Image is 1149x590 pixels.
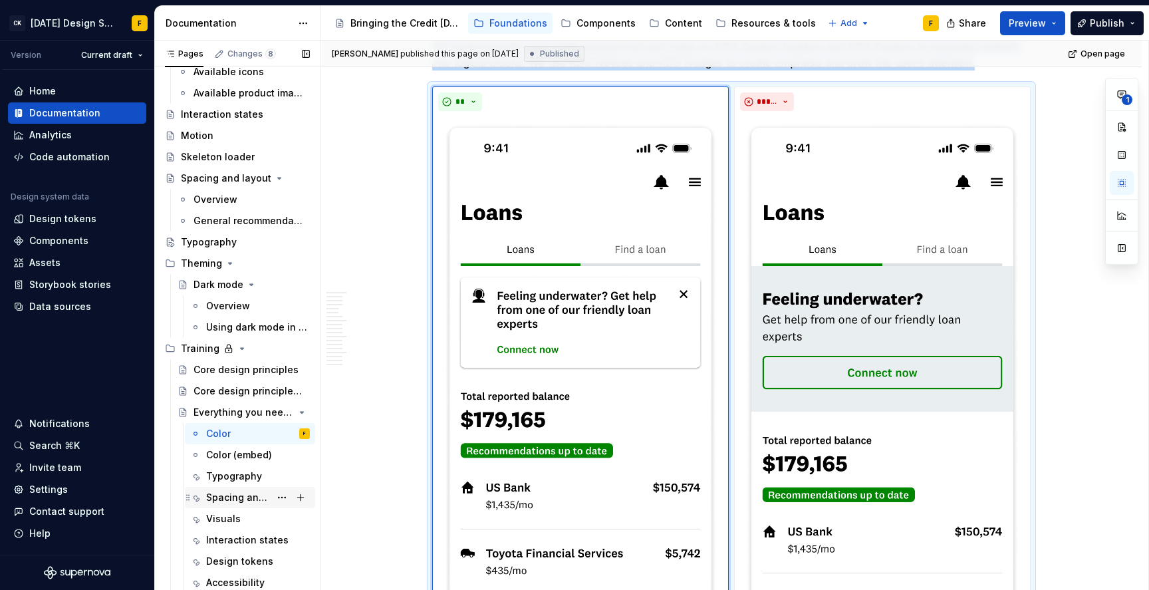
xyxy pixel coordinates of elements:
div: Interaction states [206,533,289,547]
button: Help [8,523,146,544]
div: Invite team [29,461,81,474]
a: Skeleton loader [160,146,315,168]
a: Open page [1064,45,1131,63]
a: Design tokens [8,208,146,229]
a: Foundations [468,13,553,34]
a: Invite team [8,457,146,478]
a: Using dark mode in Figma [185,317,315,338]
div: Storybook stories [29,278,111,291]
div: Everything you need to know [193,406,294,419]
div: Color (embed) [206,448,272,462]
a: Code automation [8,146,146,168]
a: Visuals [185,508,315,529]
div: Using dark mode in Figma [206,321,307,334]
svg: Supernova Logo [44,566,110,579]
div: Bringing the Credit [DATE] brand to life across products [350,17,460,30]
div: Home [29,84,56,98]
div: Content [665,17,702,30]
div: Dark mode [193,278,243,291]
a: Available icons [172,61,315,82]
a: Interaction states [185,529,315,551]
a: Design tokens [185,551,315,572]
span: Published [540,49,579,59]
a: Color (embed) [185,444,315,466]
div: Typography [181,235,237,249]
a: Everything you need to know [172,402,315,423]
button: Preview [1000,11,1065,35]
a: Storybook stories [8,274,146,295]
a: Assets [8,252,146,273]
a: Motion [160,125,315,146]
a: General recommendations [172,210,315,231]
a: Content [644,13,707,34]
div: Version [11,50,41,61]
div: Components [576,17,636,30]
div: Theming [181,257,222,270]
a: ColorF [185,423,315,444]
div: Documentation [166,17,291,30]
span: Share [959,17,986,30]
div: Accessibility [206,576,265,589]
div: F [929,18,933,29]
button: Add [824,14,874,33]
a: Overview [172,189,315,210]
div: Visuals [206,512,241,525]
div: Assets [29,256,61,269]
span: Preview [1009,17,1046,30]
div: Overview [193,193,237,206]
div: Skeleton loader [181,150,255,164]
a: Spacing and layout [185,487,315,508]
div: Notifications [29,417,90,430]
div: Help [29,527,51,540]
div: Training [181,342,219,355]
div: Core design principles [193,363,299,376]
a: Interaction states [160,104,315,125]
button: CK[DATE] Design SystemF [3,9,152,37]
a: Home [8,80,146,102]
div: Contact support [29,505,104,518]
div: Changes [227,49,276,59]
button: Publish [1071,11,1144,35]
div: General recommendations [193,214,303,227]
a: Typography [160,231,315,253]
a: Dark mode [172,274,315,295]
div: Color [206,427,231,440]
a: Overview [185,295,315,317]
div: Available product imagery [193,86,303,100]
a: Data sources [8,296,146,317]
div: F [303,427,306,440]
span: [PERSON_NAME] [332,49,398,59]
div: Core design principles (embed) [193,384,303,398]
div: Typography [206,470,262,483]
div: Interaction states [181,108,263,121]
div: Spacing and layout [206,491,270,504]
button: Notifications [8,413,146,434]
div: Available icons [193,65,264,78]
a: Spacing and layout [160,168,315,189]
div: Data sources [29,300,91,313]
div: Design system data [11,192,89,202]
div: Spacing and layout [181,172,271,185]
a: Typography [185,466,315,487]
span: Publish [1090,17,1124,30]
a: Core design principles [172,359,315,380]
div: Analytics [29,128,72,142]
span: Open page [1081,49,1125,59]
a: Bringing the Credit [DATE] brand to life across products [329,13,465,34]
div: CK [9,15,25,31]
a: Documentation [8,102,146,124]
a: Components [8,230,146,251]
div: Foundations [489,17,547,30]
div: published this page on [DATE] [400,49,519,59]
button: Share [940,11,995,35]
div: Design tokens [29,212,96,225]
div: Code automation [29,150,110,164]
div: Page tree [329,10,821,37]
div: [DATE] Design System [31,17,116,30]
a: Available product imagery [172,82,315,104]
div: Components [29,234,88,247]
a: Components [555,13,641,34]
button: Search ⌘K [8,435,146,456]
button: Current draft [75,46,149,65]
